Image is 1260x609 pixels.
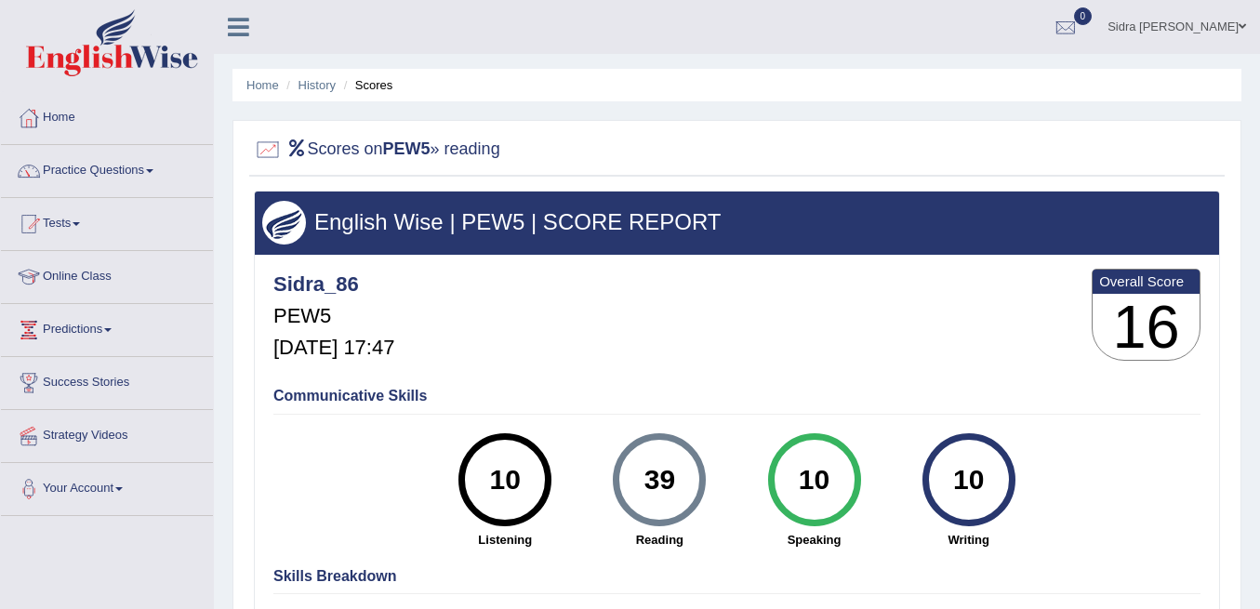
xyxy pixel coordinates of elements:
[746,531,882,549] strong: Speaking
[1,463,213,510] a: Your Account
[780,441,848,519] div: 10
[1,357,213,404] a: Success Stories
[1,145,213,192] a: Practice Questions
[1099,273,1193,289] b: Overall Score
[273,568,1200,585] h4: Skills Breakdown
[1074,7,1093,25] span: 0
[1,198,213,245] a: Tests
[626,441,694,519] div: 39
[591,531,727,549] strong: Reading
[1093,294,1200,361] h3: 16
[254,136,500,164] h2: Scores on » reading
[1,251,213,298] a: Online Class
[383,139,431,158] b: PEW5
[339,76,393,94] li: Scores
[901,531,1037,549] strong: Writing
[935,441,1002,519] div: 10
[273,305,394,327] h5: PEW5
[298,78,336,92] a: History
[471,441,539,519] div: 10
[273,273,394,296] h4: Sidra_86
[262,201,306,245] img: wings.png
[1,410,213,457] a: Strategy Videos
[437,531,573,549] strong: Listening
[273,337,394,359] h5: [DATE] 17:47
[1,92,213,139] a: Home
[246,78,279,92] a: Home
[273,388,1200,404] h4: Communicative Skills
[262,210,1212,234] h3: English Wise | PEW5 | SCORE REPORT
[1,304,213,351] a: Predictions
